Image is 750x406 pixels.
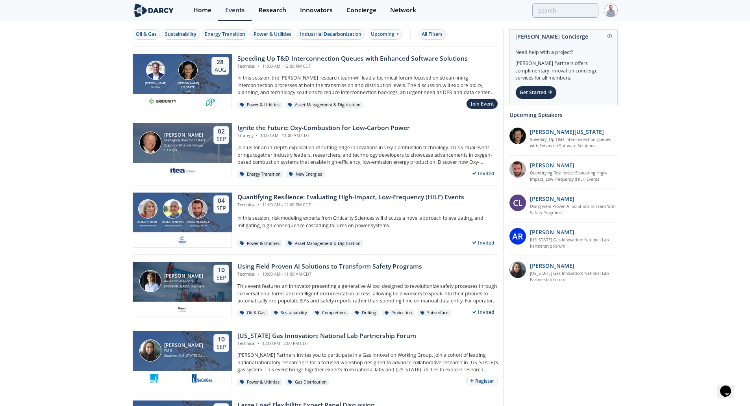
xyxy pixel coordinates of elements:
div: Using Field Proven AI Solutions to Transform Safety Programs [237,262,422,271]
button: Sustainability [162,29,200,40]
img: 336b6de1-6040-4323-9c13-5718d9811639 [206,96,215,106]
div: Industrial Decarbonization [300,31,361,38]
button: Register [466,376,498,386]
div: [PERSON_NAME] [164,132,206,138]
div: Sustainability [165,31,196,38]
div: Drilling [352,310,379,317]
div: Technical 12:00 PM - 2:00 PM CDT [237,341,416,347]
img: c99e3ca0-ae72-4bf9-a710-a645b1189d83 [177,304,187,314]
div: Upcoming Speakers [509,108,618,122]
div: 10 [217,336,226,343]
div: New Energies [286,171,325,178]
div: PM II [164,348,206,353]
div: Upcoming [368,29,402,40]
div: envelio [176,90,200,93]
button: Industrial Decarbonization [297,29,365,40]
div: Power & Utilities [254,31,291,38]
img: Sheryldean Garcia [139,339,161,362]
button: Energy Transition [202,29,248,40]
div: CL [509,195,526,211]
div: Invited [469,238,498,248]
a: [US_STATE] Gas Innovation: National Lab Partnership Forum [530,271,618,283]
div: Concierge [346,7,376,13]
div: Oil & Gas [237,310,269,317]
div: [PERSON_NAME] Concierge [515,30,612,43]
div: Network [390,7,416,13]
img: P3oGsdP3T1ZY1PVH95Iw [509,261,526,278]
img: Susan Ginsburg [138,199,157,219]
div: [PERSON_NAME] Partners offers complimentary innovation concierge services for all members. [515,56,612,82]
a: Sheryldean Garcia [PERSON_NAME] PM II Southern [US_STATE] Gas Company 10 Sep [US_STATE] Gas Innov... [133,331,498,386]
p: In this session, the [PERSON_NAME] research team will lead a technical forum focused on streamlin... [237,74,498,96]
div: Sep [217,135,226,143]
div: ITEA spa [164,148,206,153]
div: [PERSON_NAME] [160,220,185,224]
img: Profile [604,4,618,17]
div: Innovators [300,7,333,13]
div: [PERSON_NAME] Partners [164,284,204,289]
div: Energy Transition [205,31,245,38]
img: Brian Fitzsimons [146,61,165,80]
img: Patrick Imeson [139,132,161,154]
div: Oil & Gas [136,31,157,38]
div: [PERSON_NAME] [143,82,168,86]
div: [PERSON_NAME][US_STATE] [176,82,200,90]
p: Join us for an in-depth exploration of cutting-edge innovations in Oxy-Combustion technology. Thi... [237,144,498,166]
div: [PERSON_NAME] [164,273,204,279]
p: [PERSON_NAME] [530,228,574,236]
div: Sustainability [271,310,310,317]
p: [PERSON_NAME] [530,195,574,203]
div: Criticality Sciences [160,224,185,227]
div: Power & Utilities [237,240,283,247]
div: Research Associate [164,279,204,284]
a: Speeding Up T&D Interconnection Queues with Enhanced Software Solutions [530,137,618,149]
a: Susan Ginsburg [PERSON_NAME] Criticality Sciences Ben Ruddell [PERSON_NAME] Criticality Sciences ... [133,193,498,248]
div: Technical 11:00 AM - 12:00 PM CDT [237,63,468,70]
a: Patrick Imeson [PERSON_NAME] Managing Director at Black Diamond Financial Group ITEA spa 02 Sep I... [133,123,498,178]
a: [US_STATE] Gas Innovation: National Lab Partnership Forum [530,237,618,250]
a: Juan Mayol [PERSON_NAME] Research Associate [PERSON_NAME] Partners 10 Sep Using Field Proven AI S... [133,262,498,317]
div: Sep [217,274,226,281]
span: • [257,341,261,346]
div: [PERSON_NAME] [185,220,211,224]
div: Energy Transition [237,171,283,178]
div: Criticality Sciences [135,224,161,227]
div: Power & Utilities [237,379,283,386]
img: Ross Dakin [188,199,207,219]
p: [PERSON_NAME] Partners invites you to participate in a Gas Innovation Working Group. Join a cohor... [237,352,498,373]
div: Research [259,7,286,13]
div: AR [509,228,526,245]
div: Events [225,7,245,13]
img: Juan Mayol [139,270,161,292]
div: Get Started [515,86,557,99]
span: • [257,271,261,277]
div: 28 [215,58,226,66]
img: 1b183925-147f-4a47-82c9-16eeeed5003c [509,128,526,144]
div: 04 [217,197,226,205]
img: 10e008b0-193f-493d-a134-a0520e334597 [149,96,176,106]
div: [US_STATE] Gas Innovation: National Lab Partnership Forum [237,331,416,341]
div: Gas Distribution [285,379,330,386]
div: Invited [469,307,498,317]
img: information.svg [607,34,612,39]
div: 02 [217,128,226,135]
button: All Filters [419,29,446,40]
div: Managing Director at Black Diamond Financial Group [164,138,206,148]
iframe: chat widget [717,374,742,398]
div: Production [382,310,415,317]
div: [PERSON_NAME] [164,343,206,348]
div: Speeding Up T&D Interconnection Queues with Enhanced Software Solutions [237,54,468,63]
button: Oil & Gas [133,29,160,40]
div: Subsurface [418,310,452,317]
div: Asset Management & Digitization [285,240,363,247]
img: Ben Ruddell [163,199,182,219]
span: • [257,63,261,69]
p: [PERSON_NAME][US_STATE] [530,128,604,136]
div: Technical 10:00 AM - 11:00 AM CDT [237,271,422,278]
div: [PERSON_NAME] [135,220,161,224]
div: Technical 11:00 AM - 12:00 PM CDT [237,202,464,208]
img: e2203200-5b7a-4eed-a60e-128142053302 [169,166,196,175]
img: f59c13b7-8146-4c0f-b540-69d0cf6e4c34 [177,235,187,245]
div: Home [193,7,211,13]
div: Southern [US_STATE] Gas Company [164,353,206,358]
